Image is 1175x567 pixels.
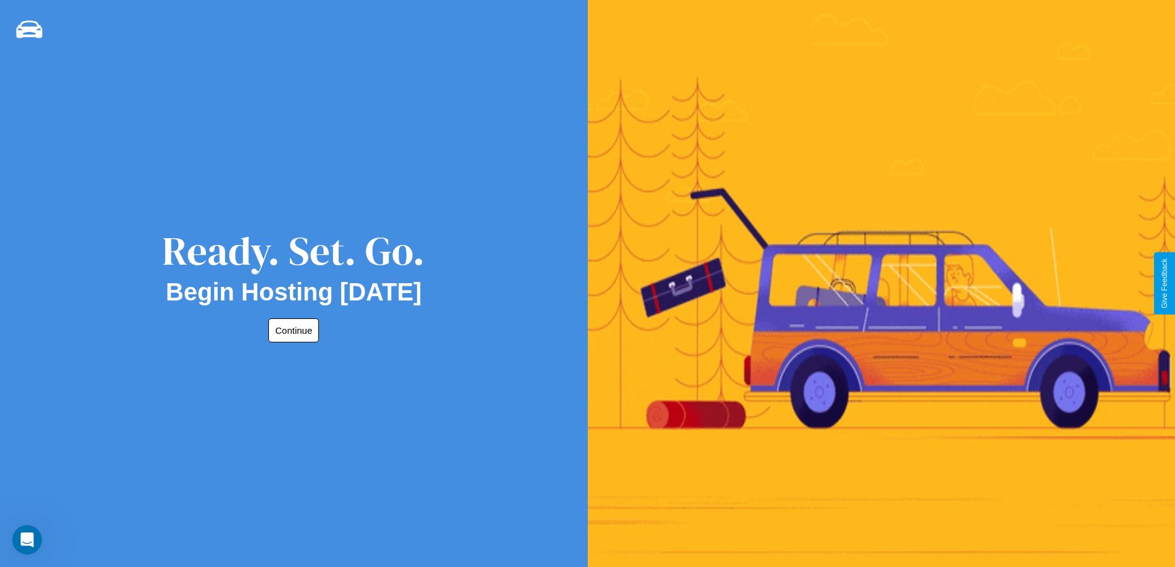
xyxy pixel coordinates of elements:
[12,525,42,555] iframe: Intercom live chat
[268,318,319,342] button: Continue
[166,278,422,306] h2: Begin Hosting [DATE]
[162,223,425,278] div: Ready. Set. Go.
[1160,259,1169,308] div: Give Feedback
